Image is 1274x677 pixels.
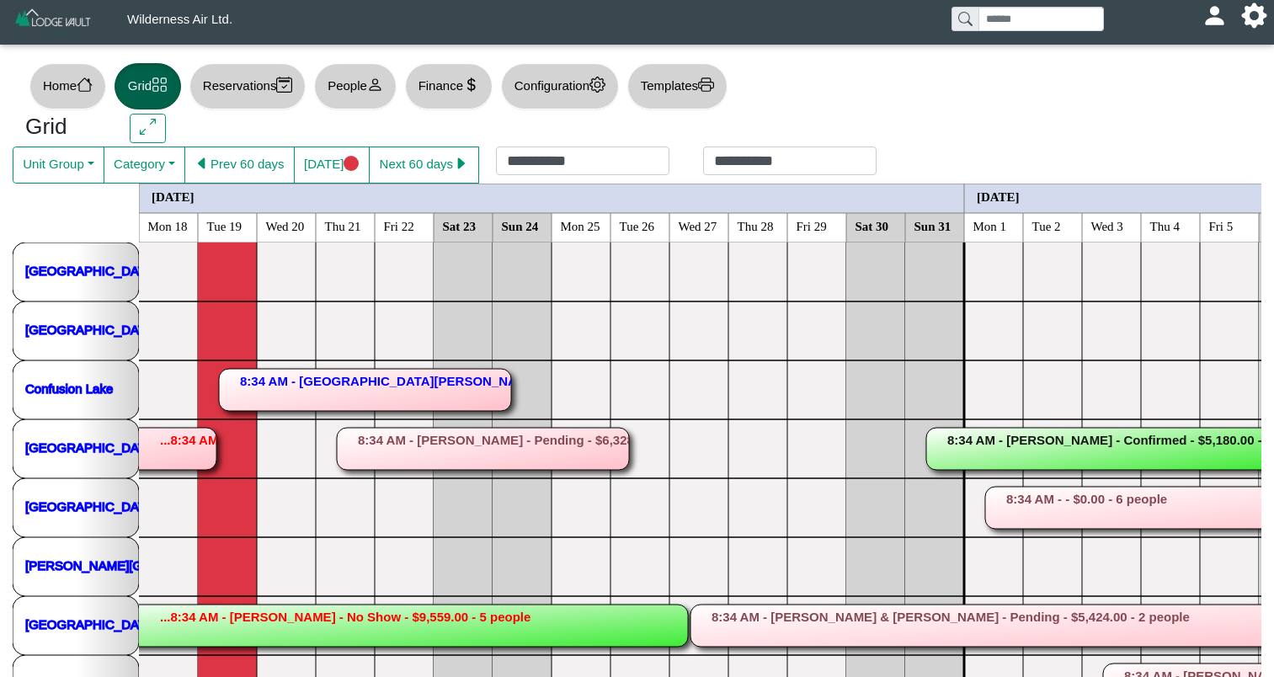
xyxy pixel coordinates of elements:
[314,63,396,109] button: Peopleperson
[384,219,414,232] text: Fri 22
[29,63,106,109] button: Homehouse
[856,219,889,232] text: Sat 30
[973,219,1007,232] text: Mon 1
[344,156,360,172] svg: circle fill
[443,219,477,232] text: Sat 23
[152,77,168,93] svg: grid
[703,147,877,175] input: Check out
[561,219,600,232] text: Mon 25
[463,77,479,93] svg: currency dollar
[77,77,93,93] svg: house
[1032,219,1061,232] text: Tue 2
[25,381,113,395] a: Confusion Lake
[589,77,605,93] svg: gear
[266,219,305,232] text: Wed 20
[13,147,104,184] button: Unit Group
[914,219,952,232] text: Sun 31
[195,156,211,172] svg: caret left fill
[797,219,827,232] text: Fri 29
[276,77,292,93] svg: calendar2 check
[294,147,370,184] button: [DATE]circle fill
[25,616,157,631] a: [GEOGRAPHIC_DATA]
[25,263,157,277] a: [GEOGRAPHIC_DATA]
[367,77,383,93] svg: person
[25,440,157,454] a: [GEOGRAPHIC_DATA]
[1248,9,1261,22] svg: gear fill
[1150,219,1181,232] text: Thu 4
[698,77,714,93] svg: printer
[1208,9,1221,22] svg: person fill
[369,147,479,184] button: Next 60 dayscaret right fill
[25,322,157,336] a: [GEOGRAPHIC_DATA]
[140,119,156,135] svg: arrows angle expand
[130,114,166,144] button: arrows angle expand
[501,63,619,109] button: Configurationgear
[502,219,539,232] text: Sun 24
[152,189,195,203] text: [DATE]
[115,63,181,109] button: Gridgrid
[148,219,188,232] text: Mon 18
[325,219,361,232] text: Thu 21
[184,147,295,184] button: caret left fillPrev 60 days
[25,557,261,572] a: [PERSON_NAME][GEOGRAPHIC_DATA]
[977,189,1020,203] text: [DATE]
[496,147,669,175] input: Check in
[627,63,728,109] button: Templatesprinter
[25,114,104,141] h3: Grid
[958,12,972,25] svg: search
[679,219,717,232] text: Wed 27
[738,219,774,232] text: Thu 28
[207,219,243,232] text: Tue 19
[1091,219,1123,232] text: Wed 3
[453,156,469,172] svg: caret right fill
[25,498,157,513] a: [GEOGRAPHIC_DATA]
[13,7,93,36] img: Z
[405,63,493,109] button: Financecurrency dollar
[620,219,655,232] text: Tue 26
[104,147,185,184] button: Category
[189,63,306,109] button: Reservationscalendar2 check
[1209,219,1234,232] text: Fri 5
